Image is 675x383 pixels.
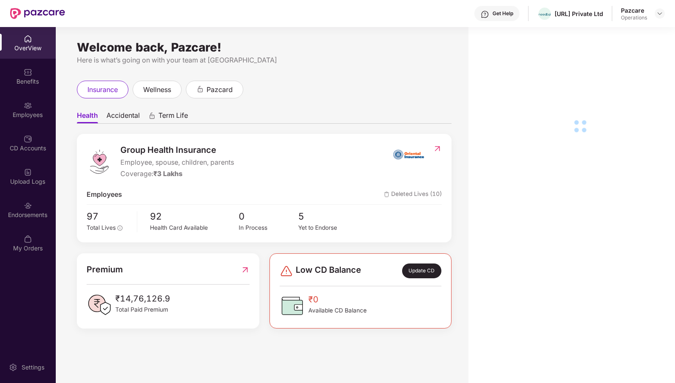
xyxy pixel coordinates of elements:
[384,192,389,197] img: deleteIcon
[308,306,367,315] span: Available CD Balance
[24,101,32,110] img: svg+xml;base64,PHN2ZyBpZD0iRW1wbG95ZWVzIiB4bWxucz0iaHR0cDovL3d3dy53My5vcmcvMjAwMC9zdmciIHdpZHRoPS...
[120,158,234,168] span: Employee, spouse, children, parents
[87,263,123,276] span: Premium
[24,201,32,210] img: svg+xml;base64,PHN2ZyBpZD0iRW5kb3JzZW1lbnRzIiB4bWxucz0iaHR0cDovL3d3dy53My5vcmcvMjAwMC9zdmciIHdpZH...
[384,190,442,200] span: Deleted Lives (10)
[239,223,298,233] div: In Process
[87,209,131,223] span: 97
[87,224,116,231] span: Total Lives
[621,14,647,21] div: Operations
[402,263,441,278] div: Update CD
[115,292,170,305] span: ₹14,76,126.9
[153,170,182,178] span: ₹3 Lakhs
[207,84,233,95] span: pazcard
[87,292,112,318] img: PaidPremiumIcon
[296,263,361,278] span: Low CD Balance
[24,68,32,76] img: svg+xml;base64,PHN2ZyBpZD0iQmVuZWZpdHMiIHhtbG5zPSJodHRwOi8vd3d3LnczLm9yZy8yMDAwL3N2ZyIgd2lkdGg9Ij...
[24,35,32,43] img: svg+xml;base64,PHN2ZyBpZD0iSG9tZSIgeG1sbnM9Imh0dHA6Ly93d3cudzMub3JnLzIwMDAvc3ZnIiB3aWR0aD0iMjAiIG...
[196,85,204,93] div: animation
[298,209,357,223] span: 5
[158,111,188,123] span: Term Life
[308,293,367,306] span: ₹0
[393,144,425,165] img: insurerIcon
[87,84,118,95] span: insurance
[117,225,122,231] span: info-circle
[150,209,239,223] span: 92
[555,10,603,18] div: [URL] Private Ltd
[148,112,156,120] div: animation
[539,13,551,16] img: NEEDL%20LOGO.png
[87,149,112,174] img: logo
[433,144,442,153] img: RedirectIcon
[10,8,65,19] img: New Pazcare Logo
[77,111,98,123] span: Health
[481,10,489,19] img: svg+xml;base64,PHN2ZyBpZD0iSGVscC0zMngzMiIgeG1sbnM9Imh0dHA6Ly93d3cudzMub3JnLzIwMDAvc3ZnIiB3aWR0aD...
[24,168,32,177] img: svg+xml;base64,PHN2ZyBpZD0iVXBsb2FkX0xvZ3MiIGRhdGEtbmFtZT0iVXBsb2FkIExvZ3MiIHhtbG5zPSJodHRwOi8vd3...
[87,190,122,200] span: Employees
[239,209,298,223] span: 0
[120,144,234,157] span: Group Health Insurance
[120,169,234,179] div: Coverage:
[77,55,452,65] div: Here is what’s going on with your team at [GEOGRAPHIC_DATA]
[115,305,170,315] span: Total Paid Premium
[621,6,647,14] div: Pazcare
[77,44,452,51] div: Welcome back, Pazcare!
[9,363,17,372] img: svg+xml;base64,PHN2ZyBpZD0iU2V0dGluZy0yMHgyMCIgeG1sbnM9Imh0dHA6Ly93d3cudzMub3JnLzIwMDAvc3ZnIiB3aW...
[150,223,239,233] div: Health Card Available
[19,363,47,372] div: Settings
[106,111,140,123] span: Accidental
[280,264,293,278] img: svg+xml;base64,PHN2ZyBpZD0iRGFuZ2VyLTMyeDMyIiB4bWxucz0iaHR0cDovL3d3dy53My5vcmcvMjAwMC9zdmciIHdpZH...
[298,223,357,233] div: Yet to Endorse
[241,263,250,276] img: RedirectIcon
[24,235,32,243] img: svg+xml;base64,PHN2ZyBpZD0iTXlfT3JkZXJzIiBkYXRhLW5hbWU9Ik15IE9yZGVycyIgeG1sbnM9Imh0dHA6Ly93d3cudz...
[493,10,513,17] div: Get Help
[656,10,663,17] img: svg+xml;base64,PHN2ZyBpZD0iRHJvcGRvd24tMzJ4MzIiIHhtbG5zPSJodHRwOi8vd3d3LnczLm9yZy8yMDAwL3N2ZyIgd2...
[24,135,32,143] img: svg+xml;base64,PHN2ZyBpZD0iQ0RfQWNjb3VudHMiIGRhdGEtbmFtZT0iQ0QgQWNjb3VudHMiIHhtbG5zPSJodHRwOi8vd3...
[143,84,171,95] span: wellness
[280,293,305,318] img: CDBalanceIcon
